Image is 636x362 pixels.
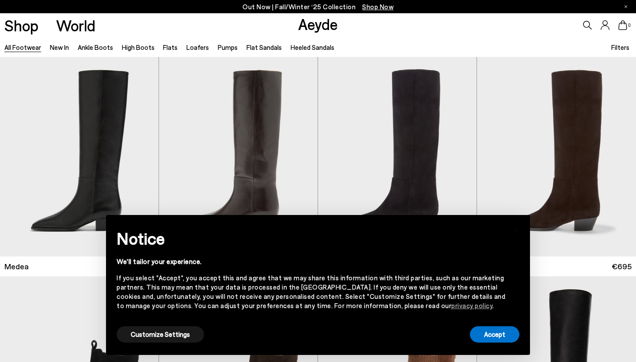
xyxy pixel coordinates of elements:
[246,43,282,51] a: Flat Sandals
[163,43,178,51] a: Flats
[470,326,519,343] button: Accept
[505,218,526,239] button: Close this notice
[117,273,505,310] div: If you select "Accept", you accept this and agree that we may share this information with third p...
[56,18,95,33] a: World
[298,15,338,33] a: Aeyde
[117,257,505,266] div: We'll tailor your experience.
[117,326,204,343] button: Customize Settings
[618,20,627,30] a: 0
[451,302,492,309] a: privacy policy
[611,43,629,51] span: Filters
[291,43,334,51] a: Heeled Sandals
[477,256,636,276] a: Medea €695
[318,57,477,256] img: Medea Suede Knee-High Boots
[4,18,38,33] a: Shop
[159,57,318,256] img: Medea Knee-High Boots
[4,43,41,51] a: All Footwear
[218,43,238,51] a: Pumps
[627,23,632,28] span: 0
[612,261,632,272] span: €695
[78,43,113,51] a: Ankle Boots
[477,57,636,256] img: Medea Suede Knee-High Boots
[186,43,209,51] a: Loafers
[362,3,394,11] span: Navigate to /collections/new-in
[242,1,394,12] p: Out Now | Fall/Winter ‘25 Collection
[117,227,505,250] h2: Notice
[50,43,69,51] a: New In
[122,43,155,51] a: High Boots
[513,222,519,234] span: ×
[4,261,29,272] span: Medea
